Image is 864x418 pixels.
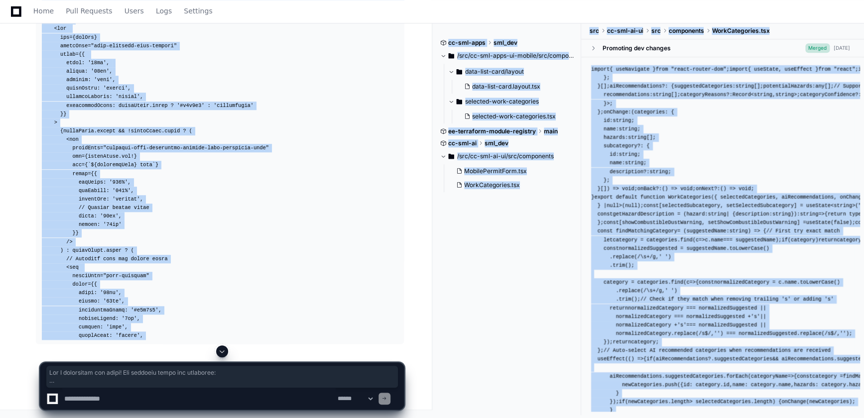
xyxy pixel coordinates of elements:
[448,139,477,147] span: cc-sml-ai
[460,80,568,94] button: data-list-card.layout.tsx
[696,186,714,192] span: onNext
[686,228,747,234] span: :
[448,64,574,80] button: data-list-card/layout
[634,109,665,115] span: categories
[448,50,454,62] svg: Directory
[184,8,212,14] span: Settings
[604,219,619,225] span: const
[699,279,714,285] span: const
[680,186,693,192] span: void
[651,27,660,35] span: src
[674,330,696,336] span: replace
[452,164,568,178] button: MobilePermitForm.tsx
[464,167,527,175] span: MobilePermitForm.tsx
[625,203,637,209] span: null
[619,126,637,132] span: string
[607,203,619,209] span: null
[834,44,850,52] div: [DATE]
[665,288,674,294] span: ' '
[858,203,864,209] span: ""
[696,237,705,243] span: =>
[124,8,144,14] span: Users
[619,151,637,157] span: string
[834,219,849,225] span: false
[544,127,558,135] span: main
[619,288,640,294] span: replace
[800,211,818,217] span: string
[604,237,613,243] span: let
[457,52,574,60] span: /src/cc-sml-apps-ui-mobile/src/components
[156,8,172,14] span: Logs
[840,330,846,336] span: ''
[699,330,711,336] span: /s$/
[607,27,643,35] span: cc-sml-ai-ui
[711,237,724,243] span: name
[448,150,454,162] svg: Directory
[456,66,462,78] svg: Directory
[805,43,830,53] span: Merged
[736,211,769,217] span: description
[598,211,613,217] span: const
[656,66,668,72] span: from
[730,66,748,72] span: import
[604,92,649,98] span: recommendations
[460,109,568,123] button: selected-work-categories.tsx
[772,211,791,217] span: string
[730,245,763,251] span: toLowerCase
[622,186,634,192] span: void
[818,66,831,72] span: from
[680,237,693,243] span: find
[613,339,631,345] span: return
[613,262,625,268] span: trim
[677,322,686,328] span: 's'
[730,228,748,234] span: string
[625,160,643,166] span: string
[440,48,574,64] button: /src/cc-sml-apps-ui-mobile/src/components
[818,237,837,243] span: return
[598,228,613,234] span: const
[825,330,837,336] span: /s$/
[643,203,659,209] span: const
[604,109,628,115] span: onChange
[668,194,711,200] span: WorkCategories
[671,279,684,285] span: find
[643,288,662,294] span: /\s+/g
[806,219,831,225] span: useState
[686,279,696,285] span: =>
[686,211,705,217] span: hazard
[457,152,554,160] span: /src/cc-sml-ai-ui/src/components
[781,237,787,243] span: if
[616,228,677,234] span: findMatchingCategory
[800,211,824,217] span: =>
[640,296,834,302] span: // Check if they match when removing trailing 's' or adding 's'
[494,39,517,47] span: sml_dev
[637,186,656,192] span: onBack
[736,83,754,89] span: string
[464,181,520,189] span: WorkCategories.tsx
[712,27,769,35] span: WorkCategories.tsx
[733,92,751,98] span: Record
[66,8,112,14] span: Pull Requests
[649,169,668,175] span: string
[456,96,462,107] svg: Directory
[472,112,556,120] span: selected-work-categories.tsx
[616,194,637,200] span: default
[766,228,840,234] span: // First try exact match
[800,92,855,98] span: categoryConfidence
[828,211,846,217] span: return
[751,313,760,319] span: 's'
[763,83,812,89] span: potentialHazards
[775,92,794,98] span: string
[686,228,726,234] span: suggestedName
[708,211,726,217] span: string
[595,194,613,200] span: export
[440,148,574,164] button: /src/cc-sml-ai-ui/src/components
[448,39,486,47] span: cc-sml-apps
[800,330,821,336] span: replace
[610,83,662,89] span: aiRecommendations
[619,296,631,302] span: trim
[591,66,610,72] span: import
[696,237,699,243] span: c
[49,369,395,385] span: Lor I dolorsitam con adipi! Eli seddoeiu tempo inc utlaboree: DoloreMagnAaliquae adm veniAmquisno...
[485,139,508,147] span: sml_dev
